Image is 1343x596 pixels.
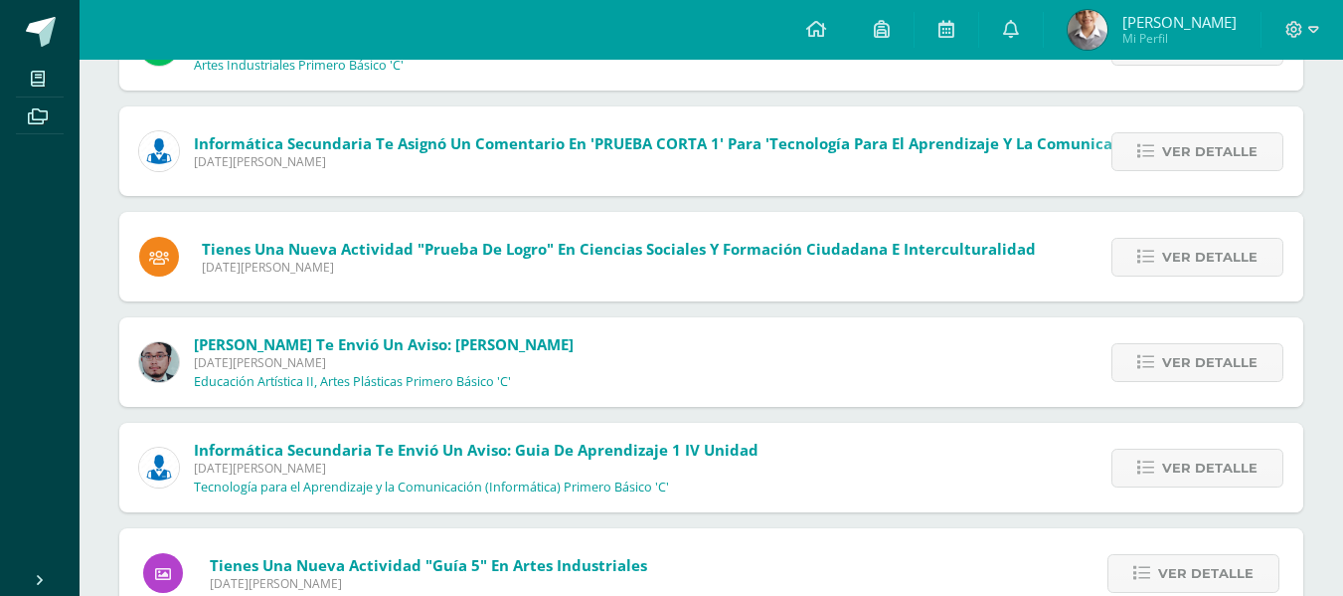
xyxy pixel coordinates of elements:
[194,374,511,390] p: Educación Artística II, Artes Plásticas Primero Básico 'C'
[1068,10,1107,50] img: 891e819e70bbd0836cf63f5cbf581b51.png
[210,555,647,575] span: Tienes una nueva actividad "Guía 5" En Artes Industriales
[194,153,1252,170] span: [DATE][PERSON_NAME]
[1162,344,1258,381] span: Ver detalle
[139,448,179,488] img: 6ed6846fa57649245178fca9fc9a58dd.png
[1162,133,1258,170] span: Ver detalle
[1158,555,1254,592] span: Ver detalle
[139,131,179,171] img: 6ed6846fa57649245178fca9fc9a58dd.png
[194,58,404,74] p: Artes Industriales Primero Básico 'C'
[194,133,1252,153] span: Informática Secundaria te asignó un comentario en 'PRUEBA CORTA 1' para 'Tecnología para el Apren...
[202,239,1036,259] span: Tienes una nueva actividad "Prueba de Logro" En Ciencias Sociales y Formación Ciudadana e Intercu...
[210,575,647,592] span: [DATE][PERSON_NAME]
[202,259,1036,276] span: [DATE][PERSON_NAME]
[1122,12,1237,32] span: [PERSON_NAME]
[194,334,574,354] span: [PERSON_NAME] te envió un aviso: [PERSON_NAME]
[194,440,758,460] span: Informática Secundaria te envió un aviso: Guia De Aprendizaje 1 IV Unidad
[194,460,758,477] span: [DATE][PERSON_NAME]
[139,342,179,382] img: 5fac68162d5e1b6fbd390a6ac50e103d.png
[1162,450,1258,487] span: Ver detalle
[194,480,669,496] p: Tecnología para el Aprendizaje y la Comunicación (Informática) Primero Básico 'C'
[1162,239,1258,276] span: Ver detalle
[1122,30,1237,47] span: Mi Perfil
[194,354,574,371] span: [DATE][PERSON_NAME]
